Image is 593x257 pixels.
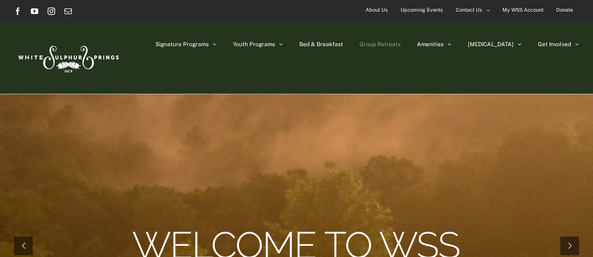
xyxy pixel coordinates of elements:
a: [MEDICAL_DATA] [468,21,522,68]
a: Amenities [417,21,452,68]
span: Donate [556,3,573,17]
span: [MEDICAL_DATA] [468,42,514,47]
span: About Us [366,3,388,17]
nav: Main Menu [155,21,579,68]
span: Signature Programs [155,42,209,47]
img: White Sulphur Springs Logo [14,35,121,79]
a: Youth Programs [233,21,283,68]
span: Group Retreats [360,42,401,47]
rs-layer: Welcome to WSS [132,235,459,256]
a: Bed & Breakfast [299,21,343,68]
span: Bed & Breakfast [299,42,343,47]
span: Youth Programs [233,42,275,47]
a: Group Retreats [360,21,401,68]
a: Signature Programs [155,21,217,68]
span: My WSS Account [502,3,544,17]
span: Get Involved [538,42,571,47]
span: Amenities [417,42,444,47]
span: Contact Us [456,3,482,17]
span: Upcoming Events [401,3,443,17]
a: Get Involved [538,21,579,68]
